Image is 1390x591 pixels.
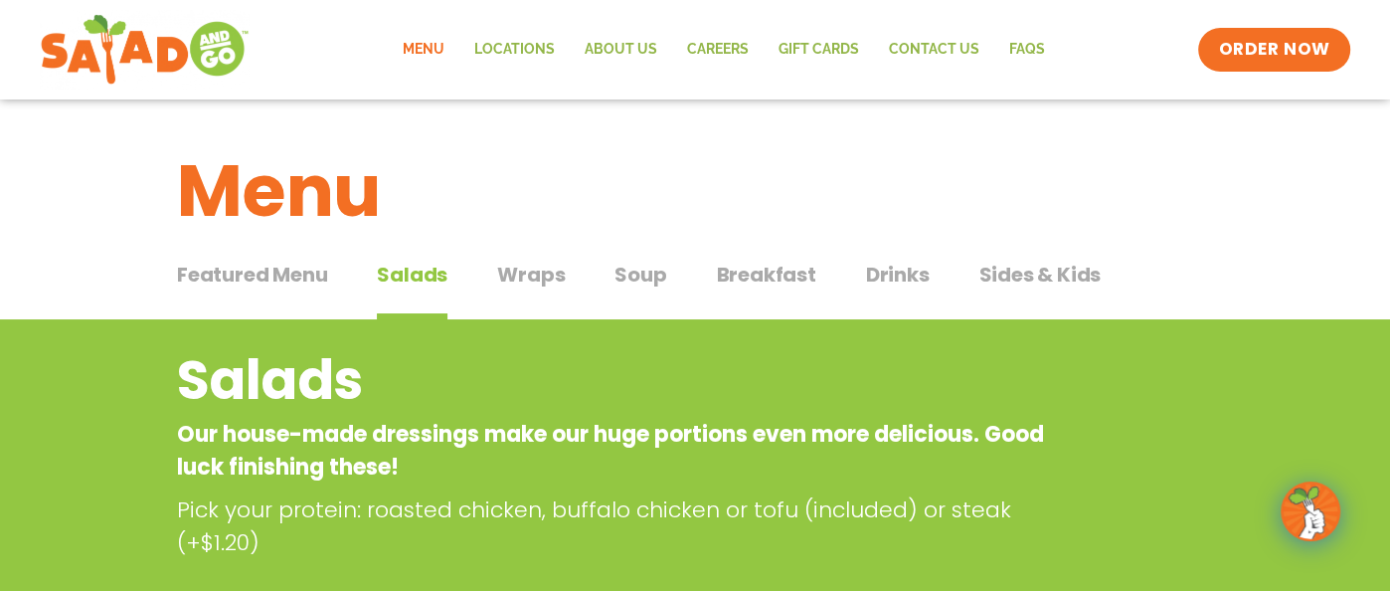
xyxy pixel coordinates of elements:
a: ORDER NOW [1198,28,1349,72]
img: wpChatIcon [1283,484,1338,539]
a: Locations [459,27,570,73]
span: Drinks [866,260,930,290]
span: Featured Menu [177,260,327,290]
span: ORDER NOW [1218,38,1329,62]
p: Our house-made dressings make our huge portions even more delicious. Good luck finishing these! [177,418,1053,484]
img: new-SAG-logo-768×292 [40,10,250,90]
span: Soup [614,260,666,290]
span: Salads [377,260,447,290]
a: GIFT CARDS [764,27,874,73]
span: Sides & Kids [978,260,1101,290]
a: About Us [570,27,672,73]
span: Wraps [497,260,565,290]
nav: Menu [388,27,1060,73]
h2: Salads [177,340,1053,421]
h1: Menu [177,137,1213,245]
a: Menu [388,27,459,73]
a: Contact Us [874,27,994,73]
span: Breakfast [716,260,815,290]
a: Careers [672,27,764,73]
p: Pick your protein: roasted chicken, buffalo chicken or tofu (included) or steak (+$1.20) [177,493,1062,559]
a: FAQs [994,27,1060,73]
div: Tabbed content [177,253,1213,320]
